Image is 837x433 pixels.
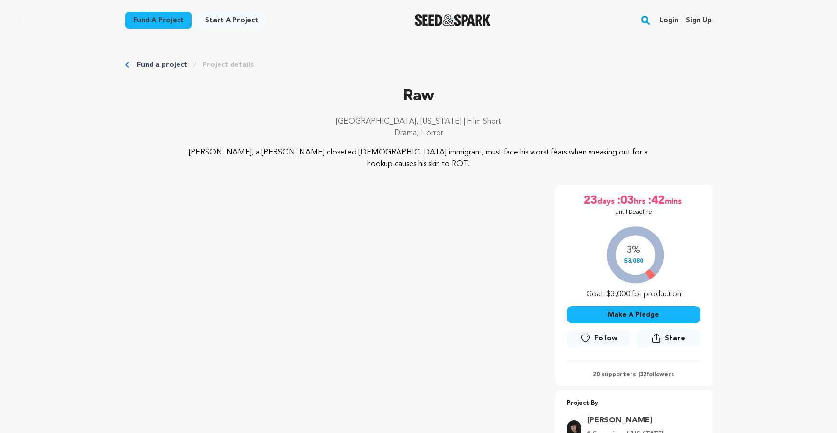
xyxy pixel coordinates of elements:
a: Fund a project [125,12,192,29]
p: Project By [567,398,700,409]
a: Seed&Spark Homepage [415,14,491,26]
button: Make A Pledge [567,306,700,323]
span: 23 [584,193,597,209]
a: Start a project [197,12,266,29]
span: :42 [647,193,665,209]
span: :03 [617,193,634,209]
p: 20 supporters | followers [567,371,700,378]
p: Drama, Horror [125,127,712,139]
span: mins [665,193,684,209]
a: Project details [203,60,254,70]
span: hrs [634,193,647,209]
span: days [597,193,617,209]
button: Share [636,329,700,347]
p: [PERSON_NAME], a [PERSON_NAME] closeted [DEMOGRAPHIC_DATA] immigrant, must face his worst fears w... [184,147,653,170]
img: Seed&Spark Logo Dark Mode [415,14,491,26]
div: Breadcrumb [125,60,712,70]
a: Follow [567,330,631,347]
span: Share [636,329,700,351]
p: Until Deadline [615,209,652,216]
p: Raw [125,85,712,108]
p: [GEOGRAPHIC_DATA], [US_STATE] | Film Short [125,116,712,127]
span: Follow [594,334,617,343]
a: Sign up [686,13,712,28]
span: 32 [640,372,646,377]
a: Login [659,13,678,28]
a: Goto Jayson Hanmer profile [587,415,695,426]
a: Fund a project [137,60,187,70]
span: Share [665,334,685,343]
